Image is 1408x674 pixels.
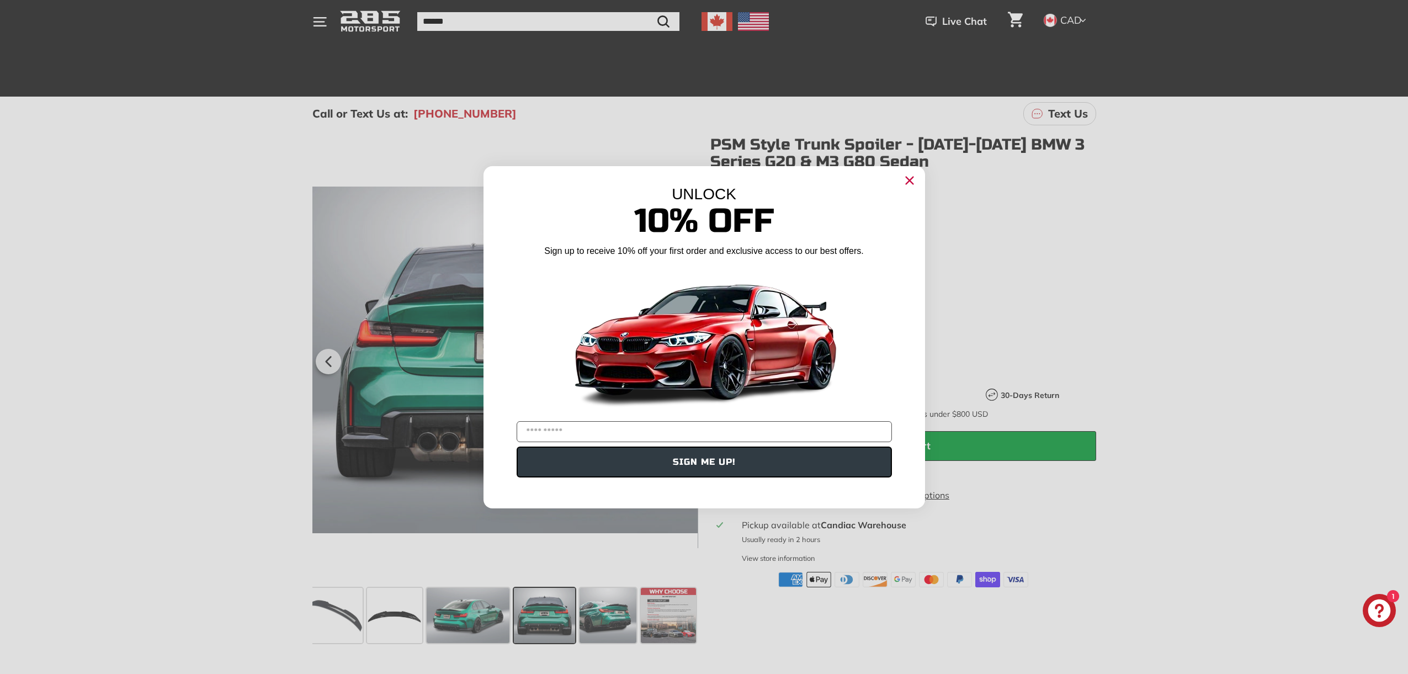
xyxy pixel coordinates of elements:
span: Sign up to receive 10% off your first order and exclusive access to our best offers. [544,246,863,256]
span: 10% Off [634,201,774,241]
img: Banner showing BMW 4 Series Body kit [566,262,842,417]
button: SIGN ME UP! [517,447,892,477]
input: YOUR EMAIL [517,421,892,442]
span: UNLOCK [672,185,736,203]
button: Close dialog [901,172,918,189]
inbox-online-store-chat: Shopify online store chat [1359,594,1399,630]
